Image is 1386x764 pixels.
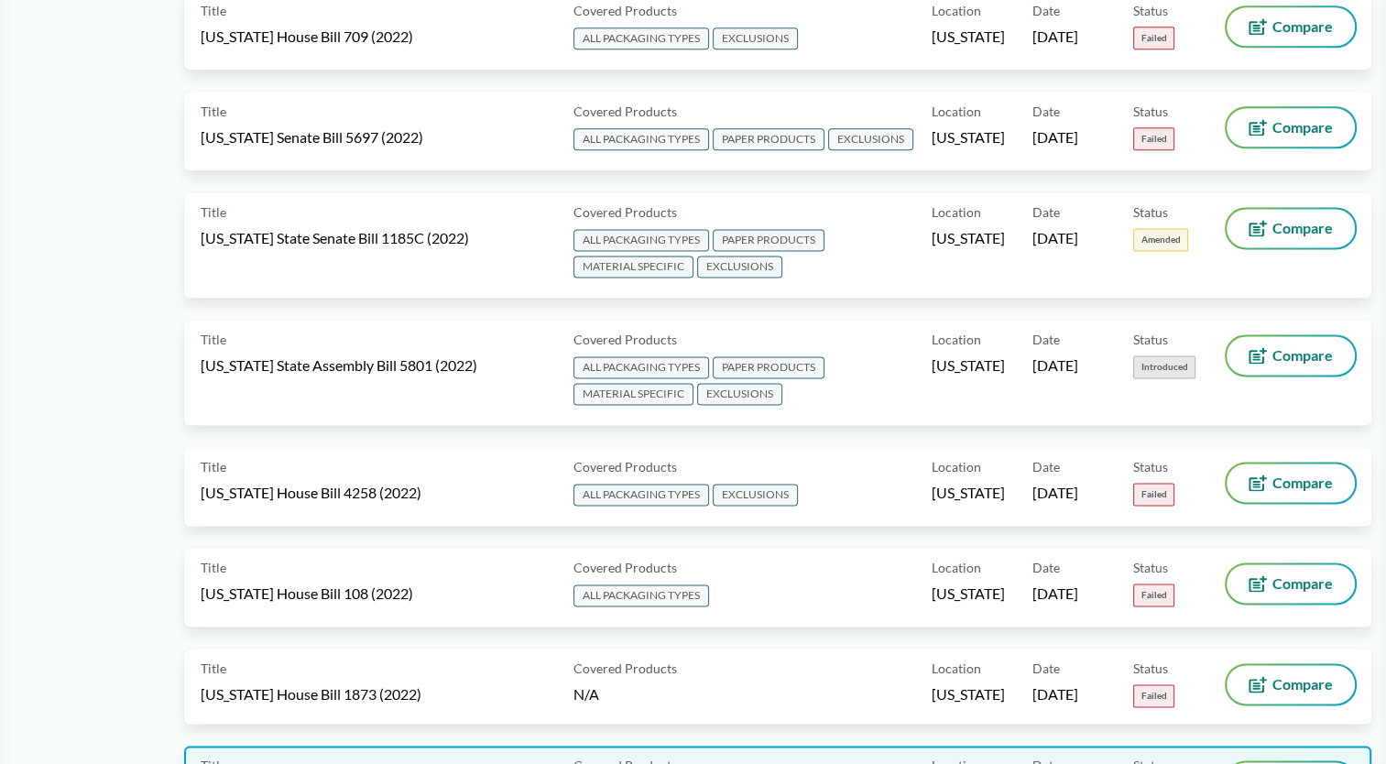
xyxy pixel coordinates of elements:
[201,457,226,476] span: Title
[573,584,709,606] span: ALL PACKAGING TYPES
[1272,221,1333,235] span: Compare
[932,1,981,20] span: Location
[201,558,226,577] span: Title
[1133,584,1174,606] span: Failed
[1227,564,1355,603] button: Compare
[1133,659,1168,678] span: Status
[1133,457,1168,476] span: Status
[932,483,1005,503] span: [US_STATE]
[1133,202,1168,222] span: Status
[1032,27,1078,47] span: [DATE]
[1032,457,1060,476] span: Date
[1227,464,1355,502] button: Compare
[1032,558,1060,577] span: Date
[573,330,677,349] span: Covered Products
[1032,330,1060,349] span: Date
[573,457,677,476] span: Covered Products
[201,102,226,121] span: Title
[201,483,421,503] span: [US_STATE] House Bill 4258 (2022)
[1133,127,1174,150] span: Failed
[573,383,693,405] span: MATERIAL SPECIFIC
[201,330,226,349] span: Title
[573,256,693,278] span: MATERIAL SPECIFIC
[1133,228,1188,251] span: Amended
[1227,209,1355,247] button: Compare
[573,356,709,378] span: ALL PACKAGING TYPES
[201,228,469,248] span: [US_STATE] State Senate Bill 1185C (2022)
[932,330,981,349] span: Location
[573,685,599,703] span: N/A
[1272,475,1333,490] span: Compare
[1133,684,1174,707] span: Failed
[1032,355,1078,376] span: [DATE]
[932,457,981,476] span: Location
[1133,355,1195,378] span: Introduced
[1272,120,1333,135] span: Compare
[573,202,677,222] span: Covered Products
[713,27,798,49] span: EXCLUSIONS
[713,356,824,378] span: PAPER PRODUCTS
[932,684,1005,704] span: [US_STATE]
[1032,1,1060,20] span: Date
[573,558,677,577] span: Covered Products
[573,128,709,150] span: ALL PACKAGING TYPES
[1032,483,1078,503] span: [DATE]
[1032,127,1078,147] span: [DATE]
[1032,584,1078,604] span: [DATE]
[1133,1,1168,20] span: Status
[1133,330,1168,349] span: Status
[201,355,477,376] span: [US_STATE] State Assembly Bill 5801 (2022)
[697,256,782,278] span: EXCLUSIONS
[1272,348,1333,363] span: Compare
[1133,102,1168,121] span: Status
[932,355,1005,376] span: [US_STATE]
[201,27,413,47] span: [US_STATE] House Bill 709 (2022)
[573,229,709,251] span: ALL PACKAGING TYPES
[1272,19,1333,34] span: Compare
[1227,665,1355,704] button: Compare
[201,659,226,678] span: Title
[1133,483,1174,506] span: Failed
[1227,108,1355,147] button: Compare
[1227,7,1355,46] button: Compare
[1032,684,1078,704] span: [DATE]
[713,229,824,251] span: PAPER PRODUCTS
[932,659,981,678] span: Location
[1032,102,1060,121] span: Date
[932,558,981,577] span: Location
[201,127,423,147] span: [US_STATE] Senate Bill 5697 (2022)
[932,27,1005,47] span: [US_STATE]
[1272,677,1333,692] span: Compare
[1133,558,1168,577] span: Status
[697,383,782,405] span: EXCLUSIONS
[201,202,226,222] span: Title
[573,1,677,20] span: Covered Products
[573,27,709,49] span: ALL PACKAGING TYPES
[1133,27,1174,49] span: Failed
[201,684,421,704] span: [US_STATE] House Bill 1873 (2022)
[932,228,1005,248] span: [US_STATE]
[1032,659,1060,678] span: Date
[1272,576,1333,591] span: Compare
[932,202,981,222] span: Location
[713,128,824,150] span: PAPER PRODUCTS
[828,128,913,150] span: EXCLUSIONS
[932,102,981,121] span: Location
[573,484,709,506] span: ALL PACKAGING TYPES
[932,127,1005,147] span: [US_STATE]
[201,1,226,20] span: Title
[1032,202,1060,222] span: Date
[573,659,677,678] span: Covered Products
[1227,336,1355,375] button: Compare
[201,584,413,604] span: [US_STATE] House Bill 108 (2022)
[932,584,1005,604] span: [US_STATE]
[1032,228,1078,248] span: [DATE]
[573,102,677,121] span: Covered Products
[713,484,798,506] span: EXCLUSIONS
